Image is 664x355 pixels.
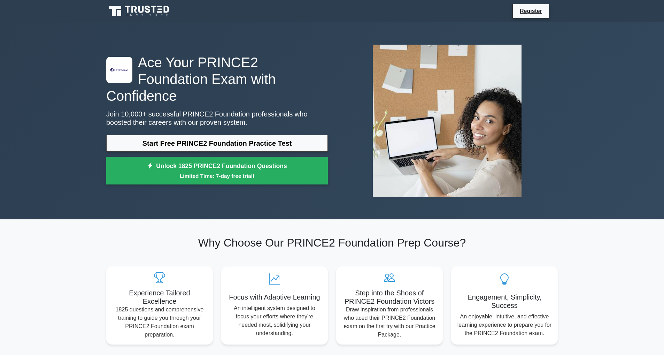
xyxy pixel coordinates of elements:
h5: Experience Tailored Excellence [112,289,207,305]
p: Draw inspiration from professionals who aced their PRINCE2 Foundation exam on the first try with ... [342,305,437,339]
p: 1825 questions and comprehensive training to guide you through your PRINCE2 Foundation exam prepa... [112,305,207,339]
p: Join 10,000+ successful PRINCE2 Foundation professionals who boosted their careers with our prove... [106,110,328,127]
small: Limited Time: 7-day free trial! [115,172,319,180]
h5: Step into the Shoes of PRINCE2 Foundation Victors [342,289,437,305]
h5: Engagement, Simplicity, Success [457,293,552,310]
h1: Ace Your PRINCE2 Foundation Exam with Confidence [106,54,328,104]
p: An enjoyable, intuitive, and effective learning experience to prepare you for the PRINCE2 Foundat... [457,312,552,338]
a: Unlock 1825 PRINCE2 Foundation QuestionsLimited Time: 7-day free trial! [106,157,328,185]
h2: Why Choose Our PRINCE2 Foundation Prep Course? [106,236,558,249]
a: Start Free PRINCE2 Foundation Practice Test [106,135,328,152]
a: Register [516,7,546,15]
p: An intelligent system designed to focus your efforts where they're needed most, solidifying your ... [227,304,322,338]
h5: Focus with Adaptive Learning [227,293,322,301]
